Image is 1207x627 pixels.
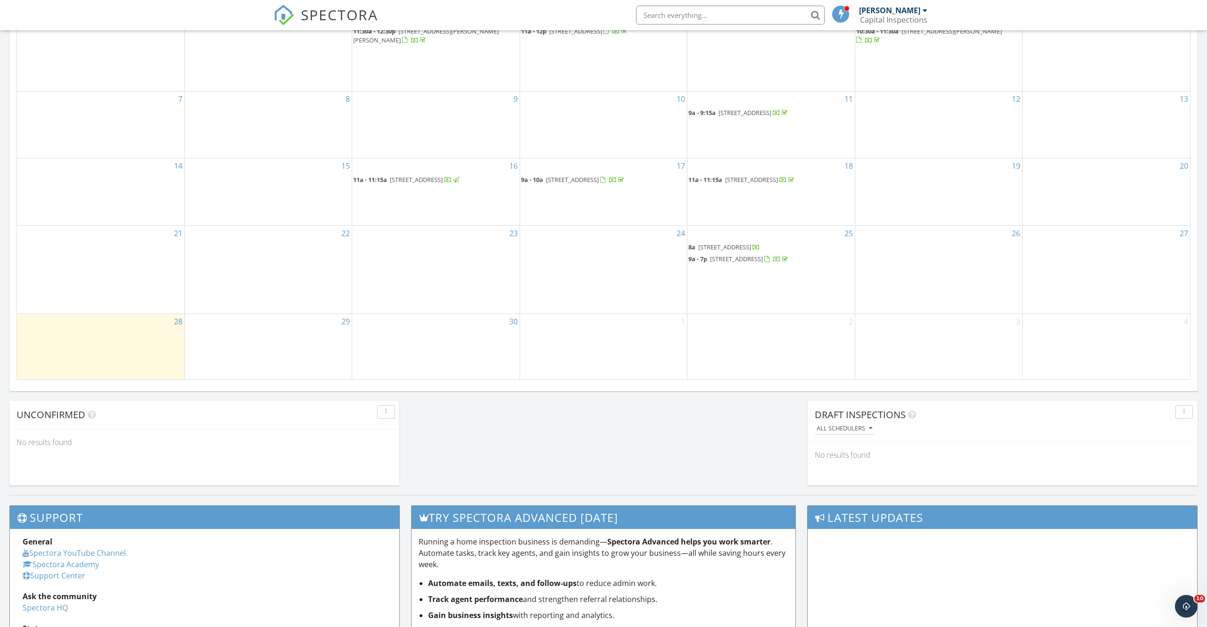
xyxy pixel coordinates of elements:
[698,243,751,251] span: [STREET_ADDRESS]
[353,27,396,35] span: 11:30a - 12:30p
[17,225,184,313] td: Go to September 21, 2025
[855,91,1022,158] td: Go to September 12, 2025
[719,108,771,117] span: [STREET_ADDRESS]
[353,27,499,44] span: [STREET_ADDRESS][PERSON_NAME][PERSON_NAME]
[412,506,795,529] h3: Try spectora advanced [DATE]
[273,5,294,25] img: The Best Home Inspection Software - Spectora
[172,314,184,329] a: Go to September 28, 2025
[687,313,855,380] td: Go to October 2, 2025
[17,158,184,226] td: Go to September 14, 2025
[856,26,1021,46] a: 10:30a - 11:30a [STREET_ADDRESS][PERSON_NAME]
[688,243,760,251] a: 8a [STREET_ADDRESS]
[17,10,184,91] td: Go to August 31, 2025
[687,10,855,91] td: Go to September 4, 2025
[520,91,687,158] td: Go to September 10, 2025
[675,226,687,241] a: Go to September 24, 2025
[688,174,853,186] a: 11a - 11:15a [STREET_ADDRESS]
[23,536,52,547] strong: General
[688,107,853,119] a: 9a - 9:15a [STREET_ADDRESS]
[352,313,520,380] td: Go to September 30, 2025
[688,175,796,184] a: 11a - 11:15a [STREET_ADDRESS]
[353,27,499,44] a: 11:30a - 12:30p [STREET_ADDRESS][PERSON_NAME][PERSON_NAME]
[23,591,387,602] div: Ask the community
[520,225,687,313] td: Go to September 24, 2025
[1178,91,1190,107] a: Go to September 13, 2025
[817,425,872,432] div: All schedulers
[688,254,853,265] a: 9a - 7p [STREET_ADDRESS]
[688,108,716,117] span: 9a - 9:15a
[855,313,1022,380] td: Go to October 3, 2025
[352,225,520,313] td: Go to September 23, 2025
[10,506,399,529] h3: Support
[1014,314,1022,329] a: Go to October 3, 2025
[843,226,855,241] a: Go to September 25, 2025
[688,108,789,117] a: 9a - 9:15a [STREET_ADDRESS]
[843,158,855,173] a: Go to September 18, 2025
[1023,91,1190,158] td: Go to September 13, 2025
[17,91,184,158] td: Go to September 7, 2025
[808,442,1198,468] div: No results found
[17,313,184,380] td: Go to September 28, 2025
[507,314,520,329] a: Go to September 30, 2025
[688,242,853,253] a: 8a [STREET_ADDRESS]
[390,175,443,184] span: [STREET_ADDRESS]
[521,175,543,184] span: 9a - 10a
[184,91,352,158] td: Go to September 8, 2025
[521,175,626,184] a: 9a - 10a [STREET_ADDRESS]
[901,27,1002,35] span: [STREET_ADDRESS][PERSON_NAME]
[172,158,184,173] a: Go to September 14, 2025
[675,91,687,107] a: Go to September 10, 2025
[1175,595,1198,618] iframe: Intercom live chat
[353,175,461,184] a: 11a - 11:15a [STREET_ADDRESS]
[419,536,788,570] p: Running a home inspection business is demanding— . Automate tasks, track key agents, and gain ins...
[428,610,513,620] strong: Gain business insights
[1178,226,1190,241] a: Go to September 27, 2025
[520,10,687,91] td: Go to September 3, 2025
[1010,226,1022,241] a: Go to September 26, 2025
[184,158,352,226] td: Go to September 15, 2025
[17,408,85,421] span: Unconfirmed
[428,594,523,604] strong: Track agent performance
[675,158,687,173] a: Go to September 17, 2025
[725,175,778,184] span: [STREET_ADDRESS]
[176,91,184,107] a: Go to September 7, 2025
[710,255,763,263] span: [STREET_ADDRESS]
[428,577,788,589] li: to reduce admin work.
[1010,158,1022,173] a: Go to September 19, 2025
[815,422,874,435] button: All schedulers
[1182,314,1190,329] a: Go to October 4, 2025
[859,6,920,15] div: [PERSON_NAME]
[428,578,577,588] strong: Automate emails, texts, and follow-ups
[1178,158,1190,173] a: Go to September 20, 2025
[352,158,520,226] td: Go to September 16, 2025
[607,536,770,547] strong: Spectora Advanced helps you work smarter
[856,27,1002,44] a: 10:30a - 11:30a [STREET_ADDRESS][PERSON_NAME]
[352,10,520,91] td: Go to September 2, 2025
[856,27,899,35] span: 10:30a - 11:30a
[339,226,352,241] a: Go to September 22, 2025
[688,255,707,263] span: 9a - 7p
[428,594,788,605] li: and strengthen referral relationships.
[521,27,629,35] a: 11a - 12p [STREET_ADDRESS]
[339,314,352,329] a: Go to September 29, 2025
[353,175,387,184] span: 11a - 11:15a
[520,313,687,380] td: Go to October 1, 2025
[23,602,68,613] a: Spectora HQ
[808,506,1197,529] h3: Latest Updates
[1194,595,1205,602] span: 10
[1010,91,1022,107] a: Go to September 12, 2025
[687,225,855,313] td: Go to September 25, 2025
[815,408,906,421] span: Draft Inspections
[273,13,378,33] a: SPECTORA
[184,10,352,91] td: Go to September 1, 2025
[688,243,695,251] span: 8a
[679,314,687,329] a: Go to October 1, 2025
[521,26,686,37] a: 11a - 12p [STREET_ADDRESS]
[1023,158,1190,226] td: Go to September 20, 2025
[352,91,520,158] td: Go to September 9, 2025
[687,91,855,158] td: Go to September 11, 2025
[507,158,520,173] a: Go to September 16, 2025
[636,6,825,25] input: Search everything...
[847,314,855,329] a: Go to October 2, 2025
[9,429,399,455] div: No results found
